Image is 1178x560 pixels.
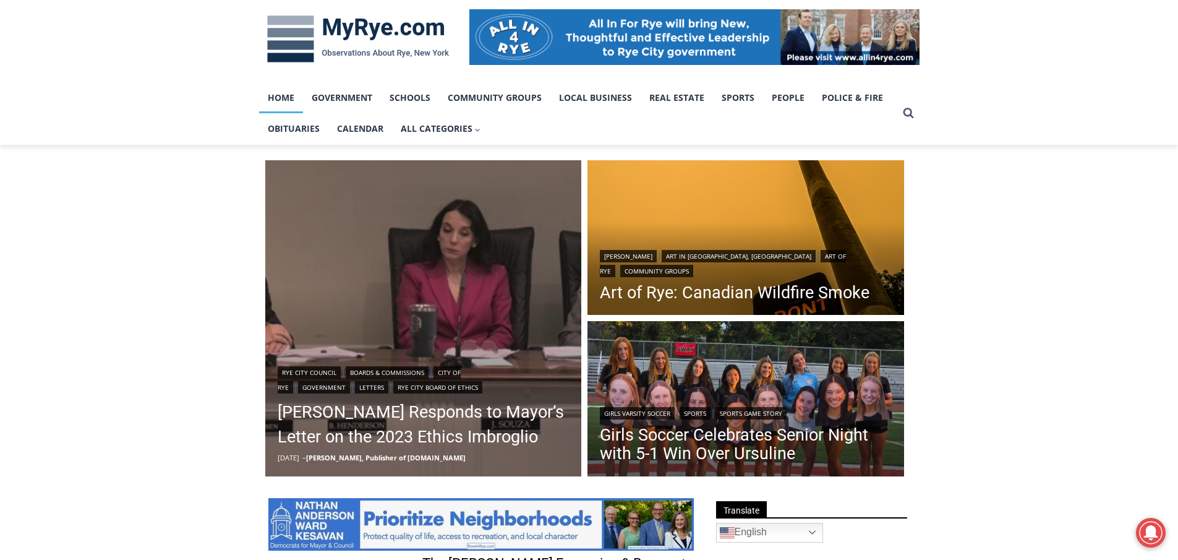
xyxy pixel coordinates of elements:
button: View Search Form [897,102,920,124]
button: Child menu of All Categories [392,113,490,144]
span: Translate [716,501,767,518]
a: Police & Fire [813,82,892,113]
a: Art of Rye: Canadian Wildfire Smoke [600,283,892,302]
a: Rye City Council [278,366,341,379]
a: Boards & Commissions [346,366,429,379]
a: Intern @ [DOMAIN_NAME] [297,120,599,154]
span: – [302,453,306,462]
img: (PHOTO: The 2025 Rye Girls Soccer seniors. L to R: Parker Calhoun, Claire Curran, Alessia MacKinn... [587,321,904,480]
a: Girls Soccer Celebrates Senior Night with 5-1 Win Over Ursuline [600,426,892,463]
div: | | [600,405,892,420]
a: People [763,82,813,113]
a: Rye City Board of Ethics [393,381,482,394]
img: MyRye.com [259,7,457,71]
div: | | | [600,248,892,277]
img: [PHOTO: Canadian Wildfire Smoke. Few ventured out unmasked as the skies turned an eerie orange in... [587,160,904,319]
a: Obituaries [259,113,328,144]
a: Schools [381,82,439,113]
a: Letters [355,381,388,394]
a: Real Estate [641,82,713,113]
a: [PERSON_NAME] [600,250,657,262]
a: Sports Game Story [715,407,787,420]
a: Art in [GEOGRAPHIC_DATA], [GEOGRAPHIC_DATA] [662,250,816,262]
a: Government [303,82,381,113]
a: Sports [680,407,711,420]
a: English [716,523,823,543]
a: Girls Varsity Soccer [600,407,675,420]
img: All in for Rye [469,9,920,65]
div: | | | | | [278,364,570,394]
a: Community Groups [439,82,550,113]
img: (PHOTO: Councilmembers Bill Henderson, Julie Souza and Mayor Josh Cohn during the City Council me... [265,160,582,477]
a: Local Business [550,82,641,113]
img: en [720,525,735,540]
a: Home [259,82,303,113]
a: Calendar [328,113,392,144]
a: Government [298,381,350,394]
a: [PERSON_NAME] Responds to Mayor’s Letter on the 2023 Ethics Imbroglio [278,400,570,449]
a: [PERSON_NAME], Publisher of [DOMAIN_NAME] [306,453,466,462]
nav: Primary Navigation [259,82,897,145]
a: Community Groups [620,265,693,277]
a: Read More Henderson Responds to Mayor’s Letter on the 2023 Ethics Imbroglio [265,160,582,477]
div: "[PERSON_NAME] and I covered the [DATE] Parade, which was a really eye opening experience as I ha... [312,1,584,120]
a: Read More Girls Soccer Celebrates Senior Night with 5-1 Win Over Ursuline [587,321,904,480]
time: [DATE] [278,453,299,462]
a: Sports [713,82,763,113]
span: Intern @ [DOMAIN_NAME] [323,123,573,151]
a: Read More Art of Rye: Canadian Wildfire Smoke [587,160,904,319]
